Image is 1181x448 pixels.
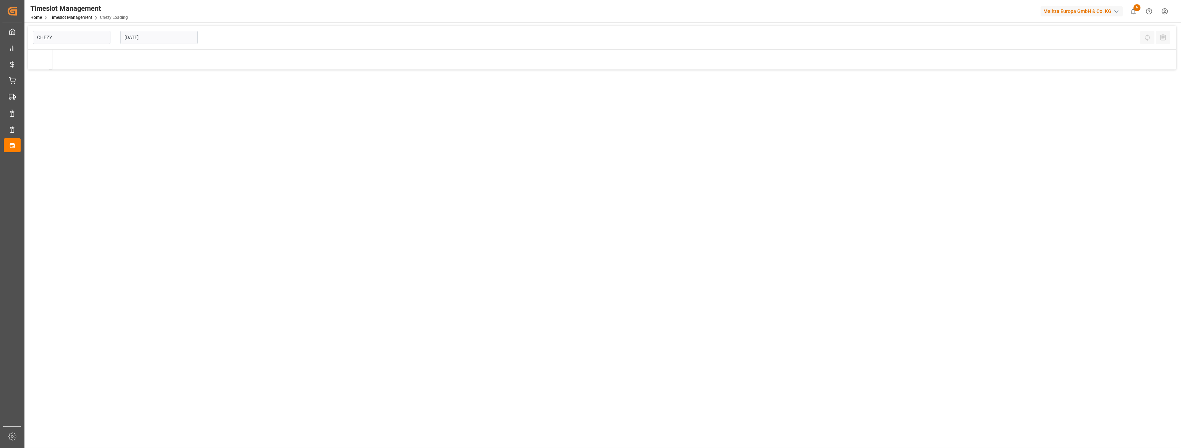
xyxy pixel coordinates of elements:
[1125,3,1141,19] button: show 6 new notifications
[1041,5,1125,18] button: Melitta Europa GmbH & Co. KG
[50,15,92,20] a: Timeslot Management
[30,3,128,14] div: Timeslot Management
[33,31,110,44] input: Type to search/select
[120,31,198,44] input: DD-MM-YYYY
[30,15,42,20] a: Home
[1041,6,1123,16] div: Melitta Europa GmbH & Co. KG
[1133,4,1140,11] span: 6
[1141,3,1157,19] button: Help Center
